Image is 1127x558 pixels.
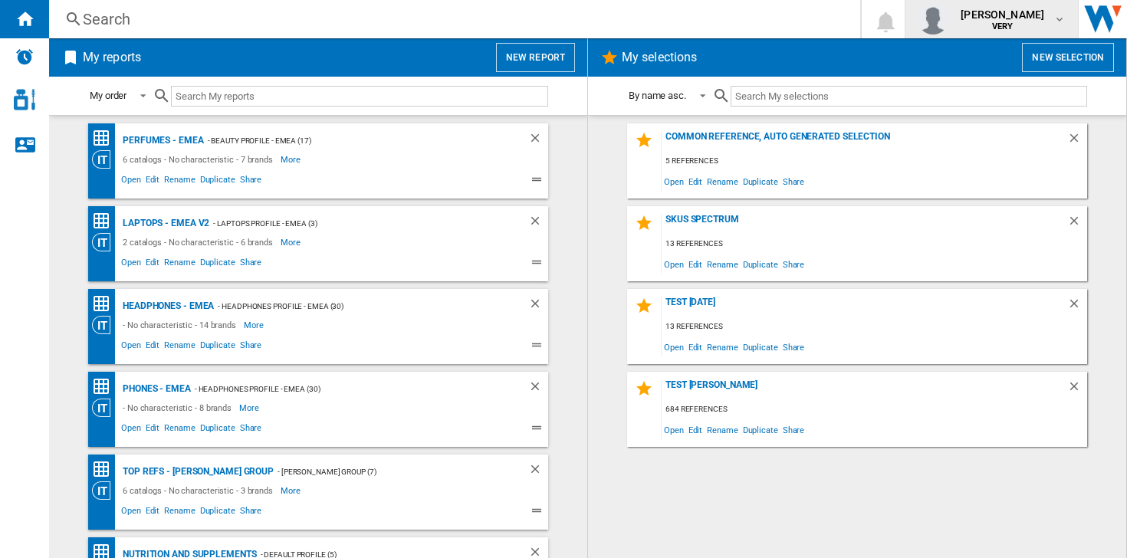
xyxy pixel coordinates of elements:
span: Rename [705,254,740,274]
h2: My reports [80,43,144,72]
div: Phones - EMEA [119,379,191,399]
span: Duplicate [198,421,238,439]
span: Open [662,336,686,357]
div: Laptops - EMEA V2 [119,214,209,233]
input: Search My selections [731,86,1087,107]
div: Delete [528,214,548,233]
div: Price Matrix [92,294,119,313]
span: Duplicate [198,338,238,356]
span: Edit [686,419,705,440]
img: alerts-logo.svg [15,48,34,66]
div: Price Matrix [92,460,119,479]
div: Delete [528,131,548,150]
span: Duplicate [741,171,780,192]
span: Share [780,336,807,357]
span: Rename [162,172,197,191]
span: Open [119,338,143,356]
div: Category View [92,150,119,169]
span: Rename [162,421,197,439]
span: Duplicate [198,504,238,522]
div: My order [90,90,127,101]
div: - Laptops Profile - EMEA (3) [209,214,498,233]
div: - [PERSON_NAME] Group (7) [274,462,498,481]
div: Test [DATE] [662,297,1067,317]
button: New report [496,43,575,72]
div: Category View [92,399,119,417]
span: Open [662,171,686,192]
div: Delete [1067,379,1087,400]
span: Open [662,254,686,274]
span: More [239,399,261,417]
span: Share [238,338,264,356]
span: Share [238,172,264,191]
span: More [281,233,303,251]
span: Edit [686,254,705,274]
b: VERY [992,21,1014,31]
div: - Beauty Profile - EMEA (17) [204,131,498,150]
div: Delete [1067,214,1087,235]
div: Delete [528,379,548,399]
span: Share [238,421,264,439]
span: Edit [686,171,705,192]
div: 6 catalogs - No characteristic - 7 brands [119,150,281,169]
span: Edit [143,504,163,522]
span: Share [780,254,807,274]
span: More [281,150,303,169]
button: New selection [1022,43,1114,72]
span: Open [119,172,143,191]
div: - Headphones Profile - EMEA (30) [214,297,498,316]
span: More [281,481,303,500]
span: Open [119,421,143,439]
div: - No characteristic - 8 brands [119,399,239,417]
div: Perfumes - EMEA [119,131,204,150]
div: Common reference, auto generated selection [662,131,1067,152]
span: Rename [705,171,740,192]
span: Share [780,171,807,192]
span: Share [238,504,264,522]
div: By name asc. [629,90,686,101]
div: - Headphones Profile - EMEA (30) [191,379,498,399]
span: Rename [705,336,740,357]
h2: My selections [619,43,700,72]
span: Edit [143,421,163,439]
span: Share [780,419,807,440]
span: Duplicate [741,336,780,357]
div: 13 references [662,317,1087,336]
span: Share [238,255,264,274]
div: Search [83,8,820,30]
span: More [244,316,266,334]
span: Rename [162,504,197,522]
img: cosmetic-logo.svg [14,89,35,110]
span: Rename [705,419,740,440]
div: Category View [92,316,119,334]
div: Category View [92,481,119,500]
div: Price Matrix [92,129,119,148]
span: Duplicate [198,172,238,191]
input: Search My reports [171,86,548,107]
span: Open [119,255,143,274]
div: Delete [1067,131,1087,152]
span: Duplicate [741,419,780,440]
span: Edit [686,336,705,357]
span: Rename [162,338,197,356]
img: profile.jpg [918,4,948,34]
div: - No characteristic - 14 brands [119,316,244,334]
span: Duplicate [198,255,238,274]
div: Price Matrix [92,377,119,396]
div: Top Refs - [PERSON_NAME] Group [119,462,274,481]
div: 684 references [662,400,1087,419]
div: SKUs Spectrum [662,214,1067,235]
div: 5 references [662,152,1087,171]
span: Edit [143,338,163,356]
span: Open [119,504,143,522]
span: Open [662,419,686,440]
div: 2 catalogs - No characteristic - 6 brands [119,233,281,251]
div: Test [PERSON_NAME] [662,379,1067,400]
div: Delete [1067,297,1087,317]
div: 13 references [662,235,1087,254]
span: [PERSON_NAME] [961,7,1044,22]
div: Delete [528,297,548,316]
div: Headphones - EMEA [119,297,214,316]
span: Edit [143,172,163,191]
span: Rename [162,255,197,274]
